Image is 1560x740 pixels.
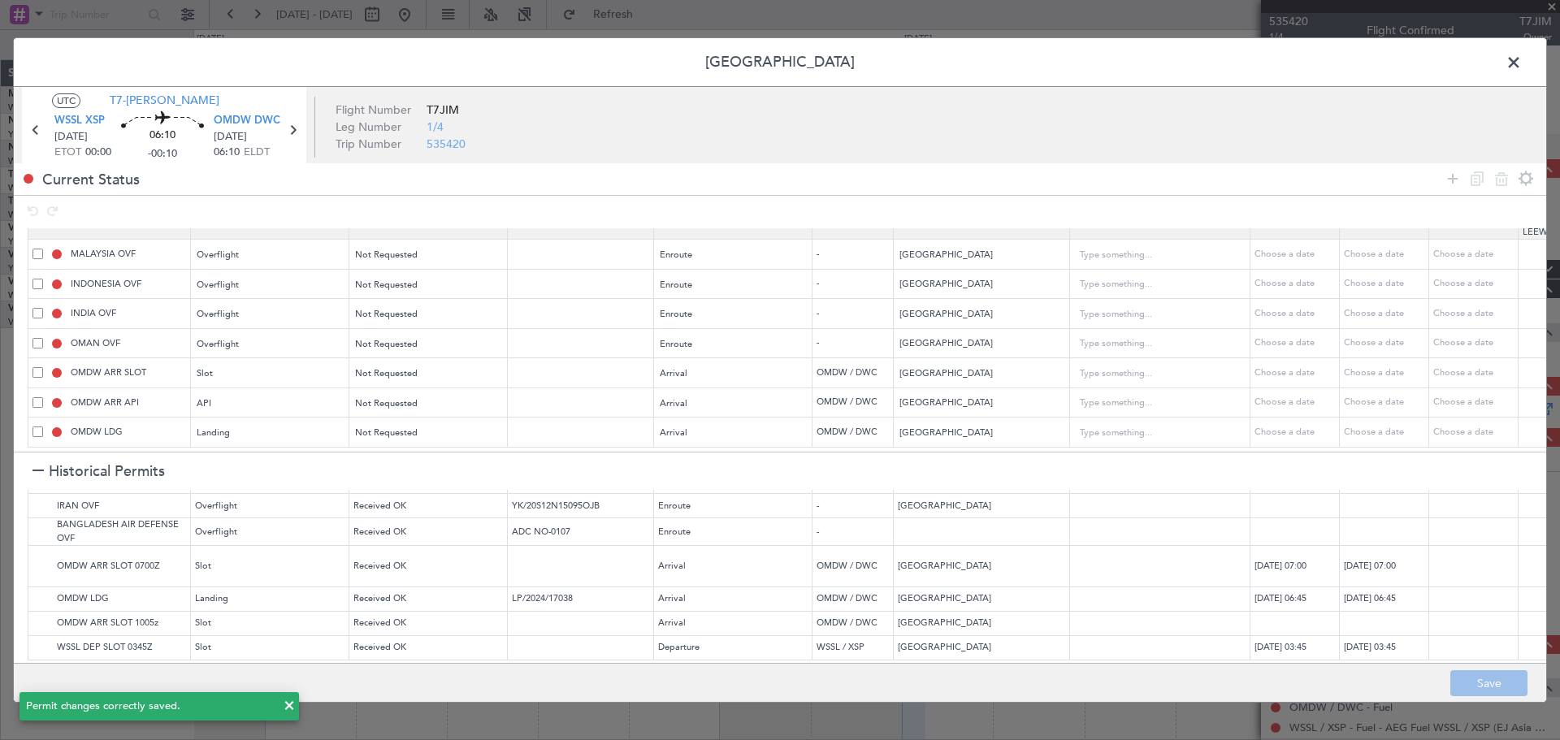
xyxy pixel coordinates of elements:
div: Choose a date [1344,248,1428,262]
div: Choose a date [1254,426,1339,439]
span: Req For Utc [1254,219,1314,232]
div: Choose a date [1254,366,1339,380]
div: Choose a date [1254,336,1339,350]
div: Choose a date [1433,277,1518,291]
div: Choose a date [1344,277,1428,291]
td: [DATE] 03:45 [1250,635,1340,660]
div: Choose a date [1344,366,1428,380]
span: Issued For Utc [1344,219,1415,232]
div: Choose a date [1433,396,1518,409]
div: Choose a date [1433,248,1518,262]
div: Choose a date [1254,396,1339,409]
div: Choose a date [1433,366,1518,380]
td: [DATE] 06:45 [1340,586,1429,611]
div: Choose a date [1254,307,1339,321]
header: [GEOGRAPHIC_DATA] [14,38,1546,87]
span: Valid Until Utc [1433,219,1507,232]
div: Choose a date [1433,307,1518,321]
td: [DATE] 03:45 [1340,635,1429,660]
div: Choose a date [1344,396,1428,409]
div: Choose a date [1344,426,1428,439]
td: [DATE] 07:00 [1340,546,1429,587]
div: Choose a date [1433,426,1518,439]
div: Choose a date [1344,336,1428,350]
div: Choose a date [1433,336,1518,350]
td: [DATE] 06:45 [1250,586,1340,611]
div: Permit changes correctly saved. [26,699,275,715]
div: Choose a date [1344,307,1428,321]
div: Choose a date [1254,248,1339,262]
td: [DATE] 07:00 [1250,546,1340,587]
div: Choose a date [1254,277,1339,291]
